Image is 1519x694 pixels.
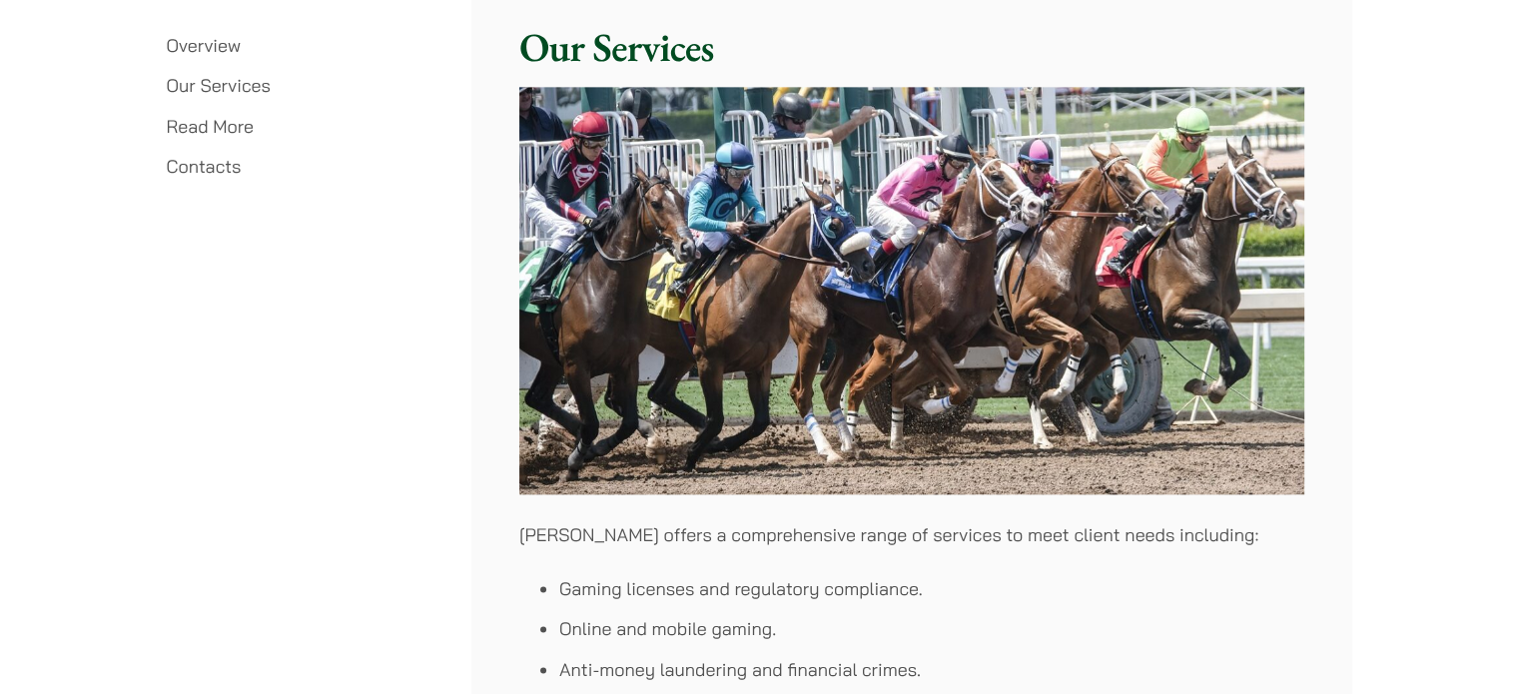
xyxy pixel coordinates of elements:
[559,615,1304,642] li: Online and mobile gaming.
[559,656,1304,683] li: Anti-money laundering and financial crimes.
[167,34,241,57] a: Overview
[167,74,271,97] a: Our Services
[519,521,1304,548] p: [PERSON_NAME] offers a comprehensive range of services to meet client needs including:
[519,23,1304,71] h2: Our Services
[559,575,1304,602] li: Gaming licenses and regulatory compliance.
[167,155,242,178] a: Contacts
[167,115,254,138] a: Read More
